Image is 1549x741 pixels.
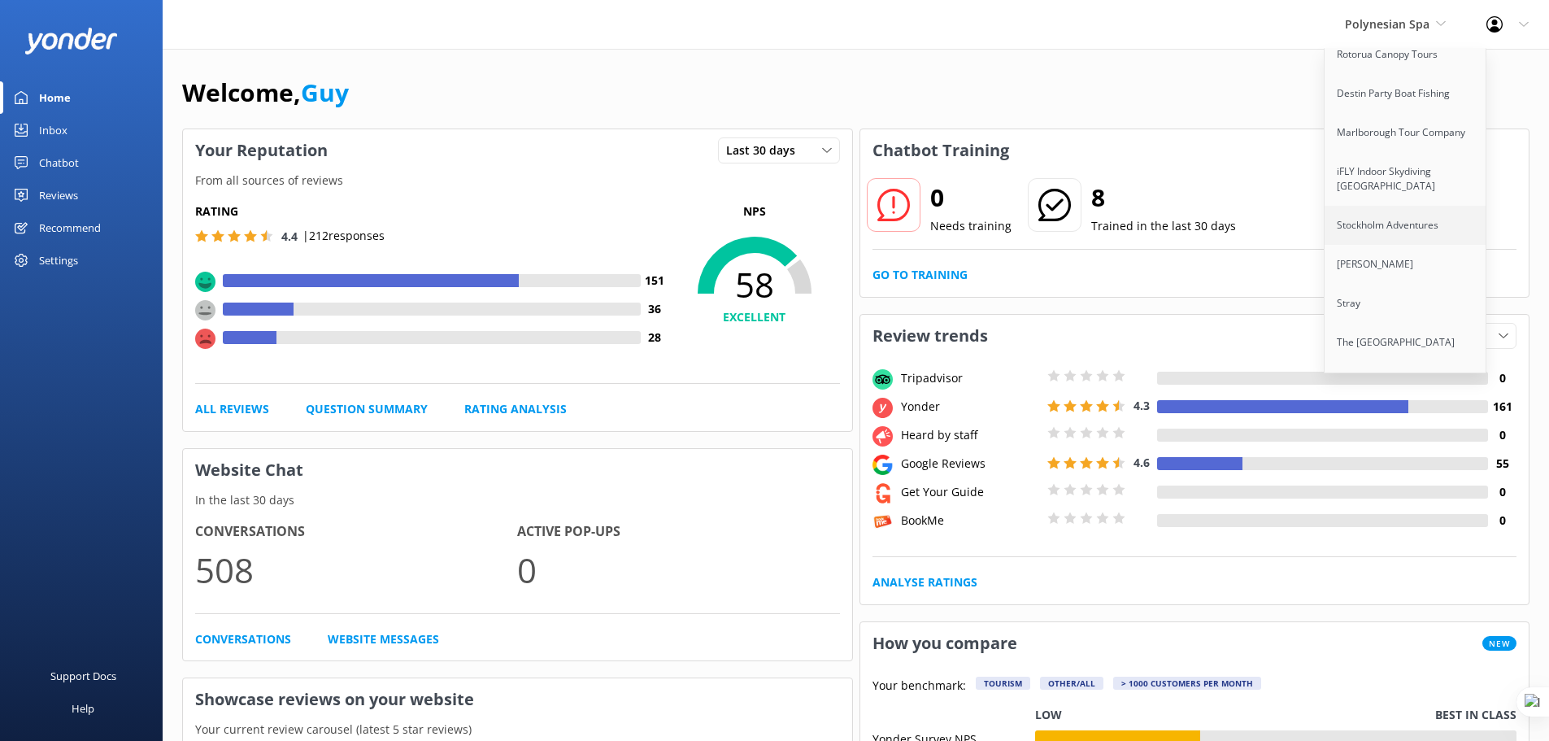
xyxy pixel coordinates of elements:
a: Destin Party Boat Fishing [1325,74,1487,113]
div: Google Reviews [897,455,1043,473]
a: Question Summary [306,400,428,418]
div: BookMe [897,512,1043,530]
h4: 0 [1488,483,1516,501]
h4: 0 [1488,426,1516,444]
div: Heard by staff [897,426,1043,444]
div: Support Docs [50,660,116,692]
h3: Review trends [860,315,1000,357]
p: 0 [517,543,839,597]
h3: Website Chat [183,449,852,491]
div: Yonder [897,398,1043,416]
div: Inbox [39,114,67,146]
a: Stockholm Adventures [1325,206,1487,245]
div: Settings [39,244,78,277]
h4: 161 [1488,398,1516,416]
p: Low [1035,706,1062,724]
div: Get Your Guide [897,483,1043,501]
h4: EXCELLENT [669,308,840,326]
a: Charleston Culinary Tours [1325,362,1487,401]
a: iFLY Indoor Skydiving [GEOGRAPHIC_DATA] [1325,152,1487,206]
div: Home [39,81,71,114]
h3: Your Reputation [183,129,340,172]
span: 4.3 [1133,398,1150,413]
div: Recommend [39,211,101,244]
p: In the last 30 days [183,491,852,509]
h4: 151 [641,272,669,290]
p: | 212 responses [302,227,385,245]
a: Analyse Ratings [872,573,977,591]
span: Polynesian Spa [1345,16,1429,32]
div: Tripadvisor [897,369,1043,387]
p: From all sources of reviews [183,172,852,190]
h4: 36 [641,300,669,318]
h4: Active Pop-ups [517,521,839,543]
p: Your benchmark: [872,677,966,696]
a: Rating Analysis [464,400,567,418]
div: Tourism [976,677,1030,690]
h4: Conversations [195,521,517,543]
p: Best in class [1435,706,1516,724]
span: 4.6 [1133,455,1150,470]
a: Marlborough Tour Company [1325,113,1487,152]
h4: 28 [641,329,669,347]
h3: Chatbot Training [860,129,1021,172]
h5: Rating [195,203,669,220]
h4: 0 [1488,512,1516,530]
h2: 0 [930,178,1012,217]
a: Website Messages [328,630,439,648]
p: 508 [195,543,517,597]
p: Needs training [930,217,1012,235]
a: All Reviews [195,400,269,418]
h4: 0 [1488,369,1516,387]
p: Trained in the last 30 days [1091,217,1236,235]
a: Stray [1325,284,1487,323]
a: Rotorua Canopy Tours [1325,35,1487,74]
a: [PERSON_NAME] [1325,245,1487,284]
div: Help [72,692,94,725]
span: Last 30 days [726,142,805,159]
a: Conversations [195,630,291,648]
h4: 55 [1488,455,1516,473]
a: Go to Training [872,266,968,284]
h3: How you compare [860,622,1029,665]
a: Guy [301,76,349,109]
div: Other/All [1040,677,1103,690]
div: Chatbot [39,146,79,179]
div: Reviews [39,179,78,211]
p: Your current review carousel (latest 5 star reviews) [183,721,852,739]
h1: Welcome, [182,73,349,112]
div: > 1000 customers per month [1113,677,1261,690]
span: New [1482,636,1516,651]
h2: 8 [1091,178,1236,217]
img: yonder-white-logo.png [24,28,118,54]
p: NPS [669,203,840,220]
a: The [GEOGRAPHIC_DATA] [1325,323,1487,362]
span: 58 [669,264,840,305]
h3: Showcase reviews on your website [183,678,852,721]
span: 4.4 [281,229,298,244]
